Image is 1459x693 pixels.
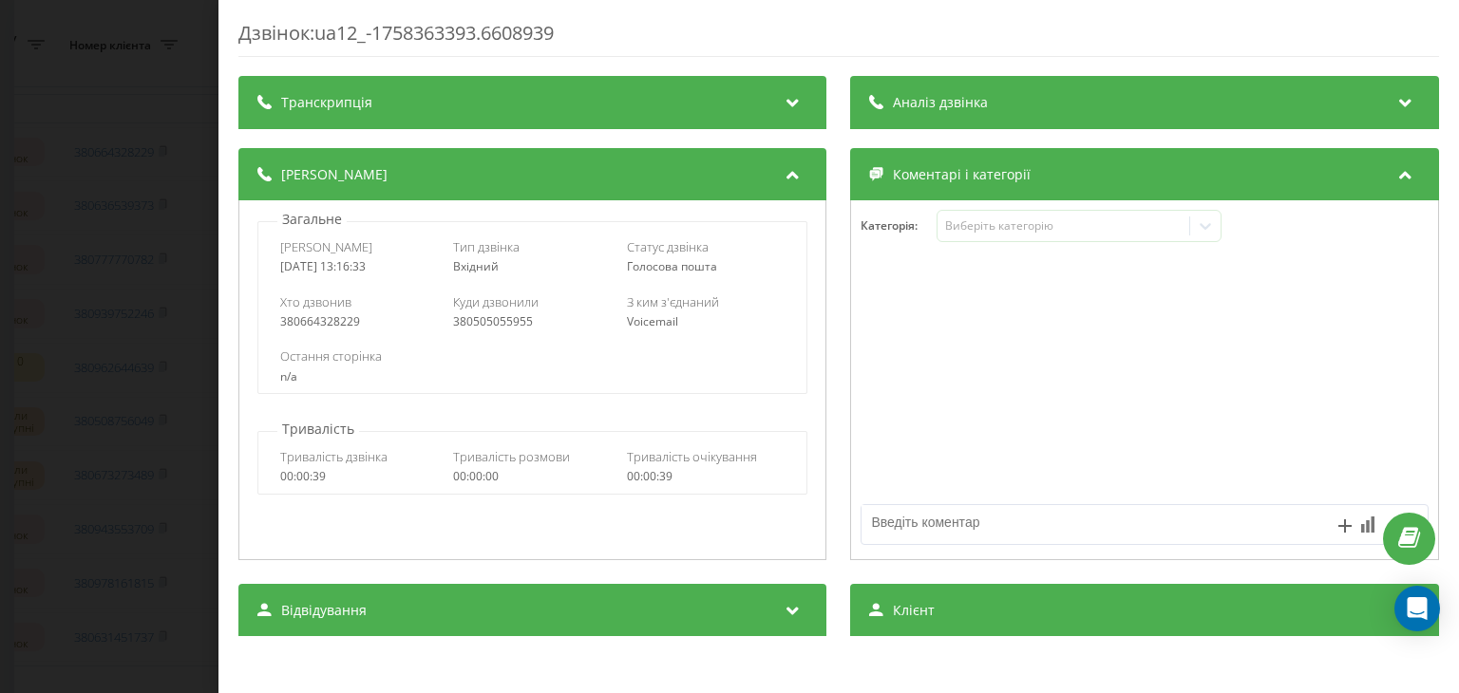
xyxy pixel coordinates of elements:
span: Коментарі і категорії [894,165,1032,184]
span: Вхідний [454,258,500,274]
span: Хто дзвонив [280,293,351,310]
span: Голосова пошта [627,258,717,274]
div: 380664328229 [280,315,439,328]
p: Тривалість [277,420,359,439]
p: Загальне [277,210,347,229]
span: Тривалість очікування [627,448,757,465]
div: n/a [280,370,785,384]
div: [DATE] 13:16:33 [280,260,439,273]
div: Open Intercom Messenger [1394,586,1440,631]
span: Куди дзвонили [454,293,540,310]
span: Тривалість розмови [454,448,571,465]
div: Виберіть категорію [945,218,1183,234]
span: Відвідування [281,601,367,620]
span: Статус дзвінка [627,238,709,255]
div: Дзвінок : ua12_-1758363393.6608939 [238,20,1439,57]
span: Тривалість дзвінка [280,448,388,465]
div: 00:00:39 [280,470,439,483]
span: Транскрипція [281,93,372,112]
span: Тип дзвінка [454,238,521,255]
h4: Категорія : [862,219,938,233]
span: Аналіз дзвінка [894,93,989,112]
span: [PERSON_NAME] [281,165,388,184]
div: 380505055955 [454,315,613,328]
div: Voicemail [627,315,786,328]
div: 00:00:00 [454,470,613,483]
span: З ким з'єднаний [627,293,719,310]
div: 00:00:39 [627,470,786,483]
span: [PERSON_NAME] [280,238,372,255]
span: Клієнт [894,601,936,620]
span: Остання сторінка [280,347,382,365]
